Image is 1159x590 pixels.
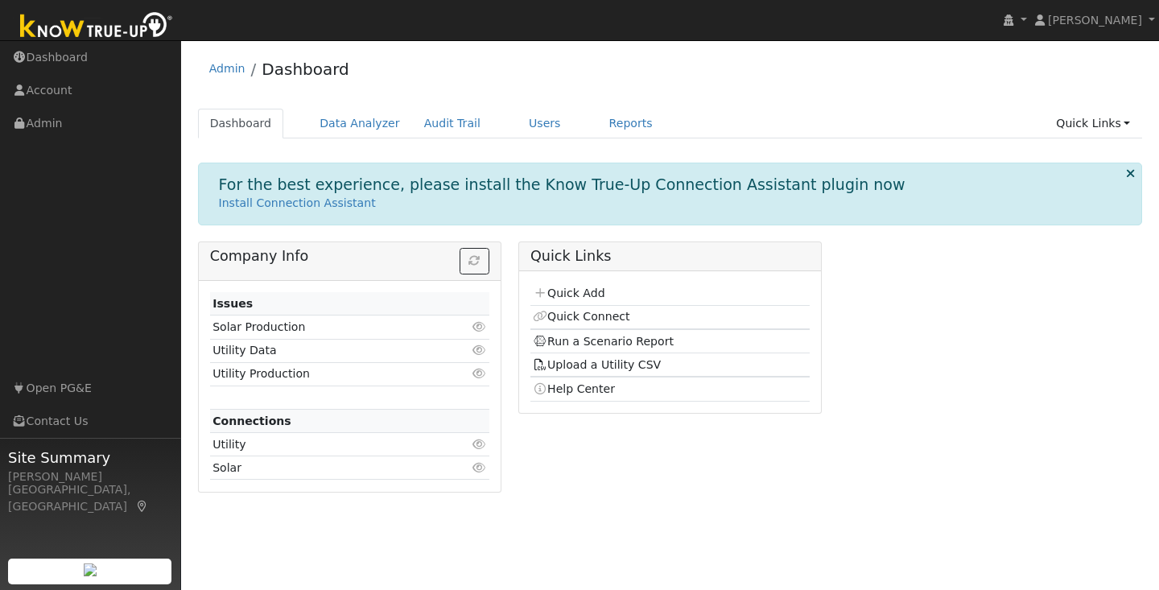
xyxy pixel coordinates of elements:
i: Click to view [472,462,487,473]
h1: For the best experience, please install the Know True-Up Connection Assistant plugin now [219,175,905,194]
div: [GEOGRAPHIC_DATA], [GEOGRAPHIC_DATA] [8,481,172,515]
a: Admin [209,62,245,75]
h5: Company Info [210,248,489,265]
a: Users [517,109,573,138]
a: Map [135,500,150,513]
img: retrieve [84,563,97,576]
i: Click to view [472,345,487,356]
a: Upload a Utility CSV [533,358,661,371]
a: Quick Connect [533,310,629,323]
span: Site Summary [8,447,172,468]
a: Run a Scenario Report [533,335,674,348]
div: [PERSON_NAME] [8,468,172,485]
a: Reports [597,109,665,138]
i: Click to view [472,439,487,450]
img: Know True-Up [12,9,181,45]
span: [PERSON_NAME] [1048,14,1142,27]
td: Utility Production [210,362,444,386]
td: Utility Data [210,339,444,362]
i: Click to view [472,321,487,332]
strong: Connections [212,415,291,427]
td: Solar Production [210,316,444,339]
a: Dashboard [262,60,349,79]
a: Quick Links [1044,109,1142,138]
h5: Quick Links [530,248,810,265]
a: Audit Trail [412,109,493,138]
td: Utility [210,433,444,456]
a: Install Connection Assistant [219,196,376,209]
i: Click to view [472,368,487,379]
td: Solar [210,456,444,480]
a: Quick Add [533,287,604,299]
a: Help Center [533,382,615,395]
strong: Issues [212,297,253,310]
a: Data Analyzer [307,109,412,138]
a: Dashboard [198,109,284,138]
